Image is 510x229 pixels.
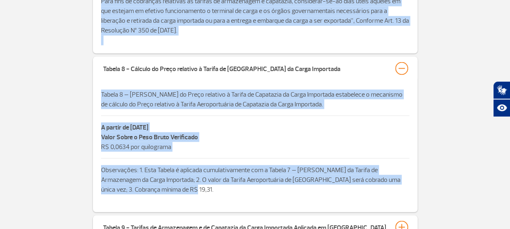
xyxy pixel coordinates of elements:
[103,62,340,73] div: Tabela 8 - Cálculo do Preço relativo à Tarifa de [GEOGRAPHIC_DATA] da Carga Importada
[101,123,148,131] strong: A partir de [DATE]
[493,81,510,99] button: Abrir tradutor de língua de sinais.
[101,133,198,141] strong: Valor Sobre o Peso Bruto Verificado
[101,89,409,109] p: Tabela 8 – [PERSON_NAME] do Preço relativo à Tarifa de Capatazia da Carga Importada estabelece o ...
[101,132,409,151] p: R$ 0,0634 por quilograma
[103,61,408,75] button: Tabela 8 - Cálculo do Preço relativo à Tarifa de [GEOGRAPHIC_DATA] da Carga Importada
[493,81,510,117] div: Plugin de acessibilidade da Hand Talk.
[493,99,510,117] button: Abrir recursos assistivos.
[101,165,409,194] p: Observações: 1. Esta Tabela é aplicada cumulativamente com a Tabela 7 – [PERSON_NAME] da Tarifa d...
